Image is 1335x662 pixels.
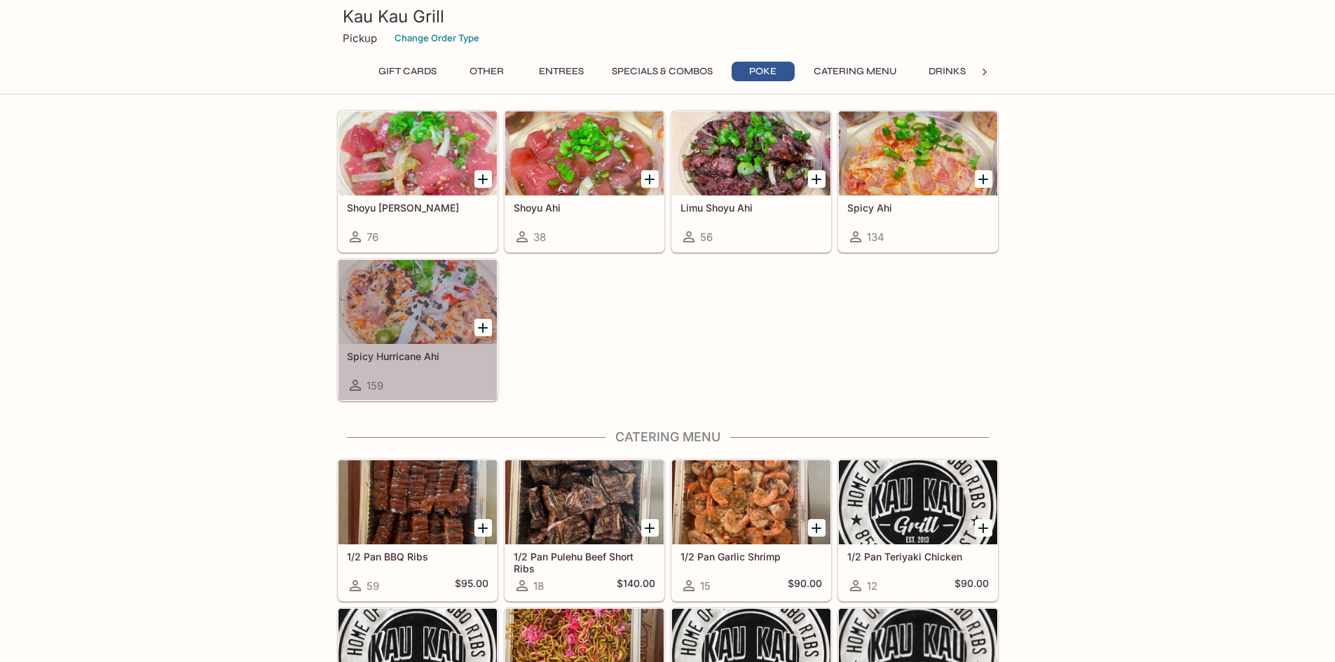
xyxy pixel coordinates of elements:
span: 12 [867,579,877,593]
h5: Limu Shoyu Ahi [680,202,822,214]
button: Add Spicy Hurricane Ahi [474,319,492,336]
a: Spicy Hurricane Ahi159 [338,259,498,401]
button: Add Spicy Ahi [975,170,992,188]
button: Gift Cards [371,62,444,81]
h5: 1/2 Pan Teriyaki Chicken [847,551,989,563]
a: Shoyu Ahi38 [505,111,664,252]
button: Entrees [530,62,593,81]
div: Shoyu Ahi [505,111,664,195]
div: 1/2 Pan Garlic Shrimp [672,460,830,544]
span: 159 [367,379,383,392]
button: Other [456,62,519,81]
div: Spicy Ahi [839,111,997,195]
h5: 1/2 Pan Garlic Shrimp [680,551,822,563]
h5: Shoyu [PERSON_NAME] [347,202,488,214]
span: 134 [867,230,884,244]
a: 1/2 Pan BBQ Ribs59$95.00 [338,460,498,601]
h5: $95.00 [455,577,488,594]
h5: Shoyu Ahi [514,202,655,214]
span: 18 [533,579,544,593]
div: Spicy Hurricane Ahi [338,260,497,344]
a: 1/2 Pan Garlic Shrimp15$90.00 [671,460,831,601]
span: 59 [367,579,379,593]
div: Shoyu Ginger Ahi [338,111,497,195]
h5: 1/2 Pan BBQ Ribs [347,551,488,563]
h4: Catering Menu [337,429,999,445]
a: Spicy Ahi134 [838,111,998,252]
h5: $140.00 [617,577,655,594]
button: Specials & Combos [604,62,720,81]
a: Limu Shoyu Ahi56 [671,111,831,252]
h5: Spicy Ahi [847,202,989,214]
a: 1/2 Pan Pulehu Beef Short Ribs18$140.00 [505,460,664,601]
button: Add 1/2 Pan Pulehu Beef Short Ribs [641,519,659,537]
h5: 1/2 Pan Pulehu Beef Short Ribs [514,551,655,574]
div: 1/2 Pan Teriyaki Chicken [839,460,997,544]
h5: $90.00 [788,577,822,594]
button: Drinks [916,62,979,81]
span: 38 [533,230,546,244]
div: 1/2 Pan Pulehu Beef Short Ribs [505,460,664,544]
span: 15 [700,579,711,593]
h5: Spicy Hurricane Ahi [347,350,488,362]
button: Catering Menu [806,62,905,81]
button: Add Shoyu Ginger Ahi [474,170,492,188]
button: Add Shoyu Ahi [641,170,659,188]
div: Limu Shoyu Ahi [672,111,830,195]
span: 76 [367,230,378,244]
button: Add 1/2 Pan Teriyaki Chicken [975,519,992,537]
button: Add Limu Shoyu Ahi [808,170,826,188]
h3: Kau Kau Grill [343,6,993,27]
span: 56 [700,230,713,244]
h5: $90.00 [954,577,989,594]
button: Poke [732,62,795,81]
div: 1/2 Pan BBQ Ribs [338,460,497,544]
a: 1/2 Pan Teriyaki Chicken12$90.00 [838,460,998,601]
a: Shoyu [PERSON_NAME]76 [338,111,498,252]
button: Add 1/2 Pan Garlic Shrimp [808,519,826,537]
button: Change Order Type [388,27,486,49]
p: Pickup [343,32,377,45]
button: Add 1/2 Pan BBQ Ribs [474,519,492,537]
